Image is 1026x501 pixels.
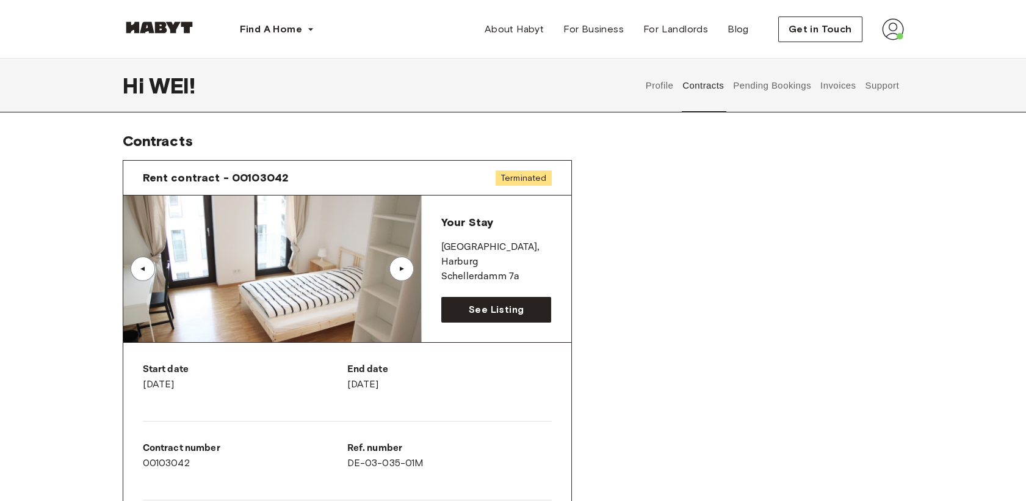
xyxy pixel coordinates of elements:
[123,21,196,34] img: Habyt
[485,22,544,37] span: About Habyt
[475,17,554,42] a: About Habyt
[563,22,624,37] span: For Business
[137,265,149,272] div: ▲
[718,17,759,42] a: Blog
[681,59,726,112] button: Contracts
[882,18,904,40] img: avatar
[641,59,903,112] div: user profile tabs
[634,17,718,42] a: For Landlords
[441,216,493,229] span: Your Stay
[149,73,196,98] span: WEI !
[143,362,347,377] p: Start date
[123,73,149,98] span: Hi
[347,362,552,377] p: End date
[778,16,862,42] button: Get in Touch
[789,22,852,37] span: Get in Touch
[143,441,347,470] div: 00103042
[347,362,552,392] div: [DATE]
[469,302,524,317] span: See Listing
[864,59,901,112] button: Support
[732,59,813,112] button: Pending Bookings
[728,22,749,37] span: Blog
[230,17,324,42] button: Find A Home
[240,22,302,37] span: Find A Home
[441,240,552,269] p: [GEOGRAPHIC_DATA] , Harburg
[123,132,193,150] span: Contracts
[644,59,675,112] button: Profile
[643,22,708,37] span: For Landlords
[818,59,857,112] button: Invoices
[347,441,552,456] p: Ref. number
[441,269,552,284] p: Schellerdamm 7a
[143,170,289,185] span: Rent contract - 00103042
[554,17,634,42] a: For Business
[496,170,552,186] span: Terminated
[143,441,347,456] p: Contract number
[347,441,552,470] div: DE-03-035-01M
[123,196,421,342] img: Image of the room
[441,297,552,323] a: See Listing
[396,265,408,272] div: ▲
[143,362,347,392] div: [DATE]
